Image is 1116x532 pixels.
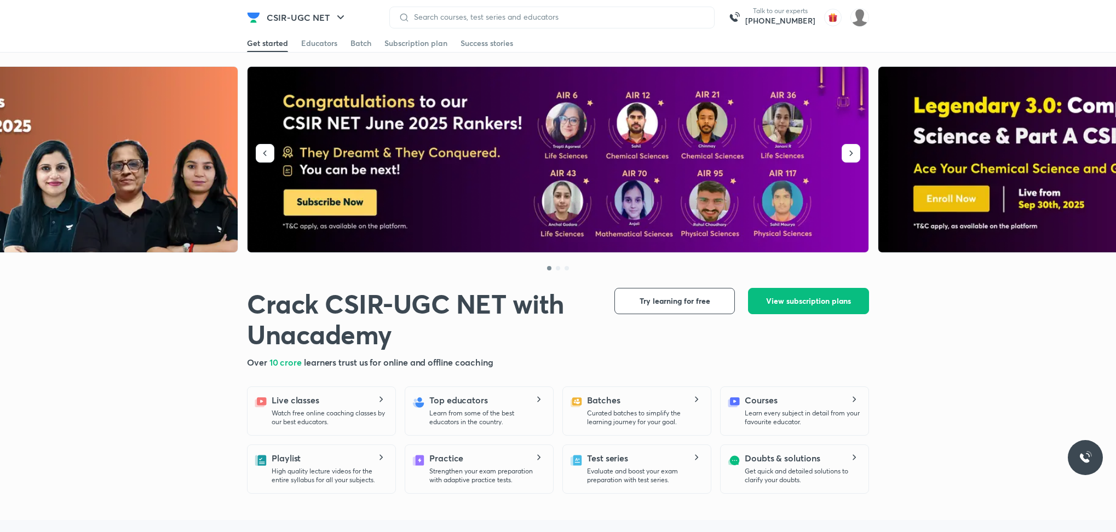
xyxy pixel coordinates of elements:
[429,452,463,465] h5: Practice
[350,34,371,52] a: Batch
[247,288,597,349] h1: Crack CSIR-UGC NET with Unacademy
[247,38,288,49] div: Get started
[304,356,493,368] span: learners trust us for online and offline coaching
[272,394,319,407] h5: Live classes
[429,394,488,407] h5: Top educators
[745,15,815,26] a: [PHONE_NUMBER]
[350,38,371,49] div: Batch
[587,467,702,484] p: Evaluate and boost your exam preparation with test series.
[587,394,620,407] h5: Batches
[384,34,447,52] a: Subscription plan
[461,34,513,52] a: Success stories
[247,11,260,24] img: Company Logo
[260,7,354,28] button: CSIR-UGC NET
[269,356,304,368] span: 10 crore
[461,38,513,49] div: Success stories
[640,296,710,307] span: Try learning for free
[247,356,269,368] span: Over
[745,467,860,484] p: Get quick and detailed solutions to clarify your doubts.
[723,7,745,28] img: call-us
[301,34,337,52] a: Educators
[384,38,447,49] div: Subscription plan
[247,34,288,52] a: Get started
[429,409,544,426] p: Learn from some of the best educators in the country.
[272,409,387,426] p: Watch free online coaching classes by our best educators.
[614,288,735,314] button: Try learning for free
[272,452,301,465] h5: Playlist
[429,467,544,484] p: Strengthen your exam preparation with adaptive practice tests.
[587,409,702,426] p: Curated batches to simplify the learning journey for your goal.
[748,288,869,314] button: View subscription plans
[272,467,387,484] p: High quality lecture videos for the entire syllabus for all your subjects.
[850,8,869,27] img: Rai Haldar
[410,13,705,21] input: Search courses, test series and educators
[745,409,860,426] p: Learn every subject in detail from your favourite educator.
[824,9,842,26] img: avatar
[745,394,777,407] h5: Courses
[766,296,851,307] span: View subscription plans
[587,452,628,465] h5: Test series
[1079,451,1092,464] img: ttu
[301,38,337,49] div: Educators
[745,7,815,15] p: Talk to our experts
[745,452,820,465] h5: Doubts & solutions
